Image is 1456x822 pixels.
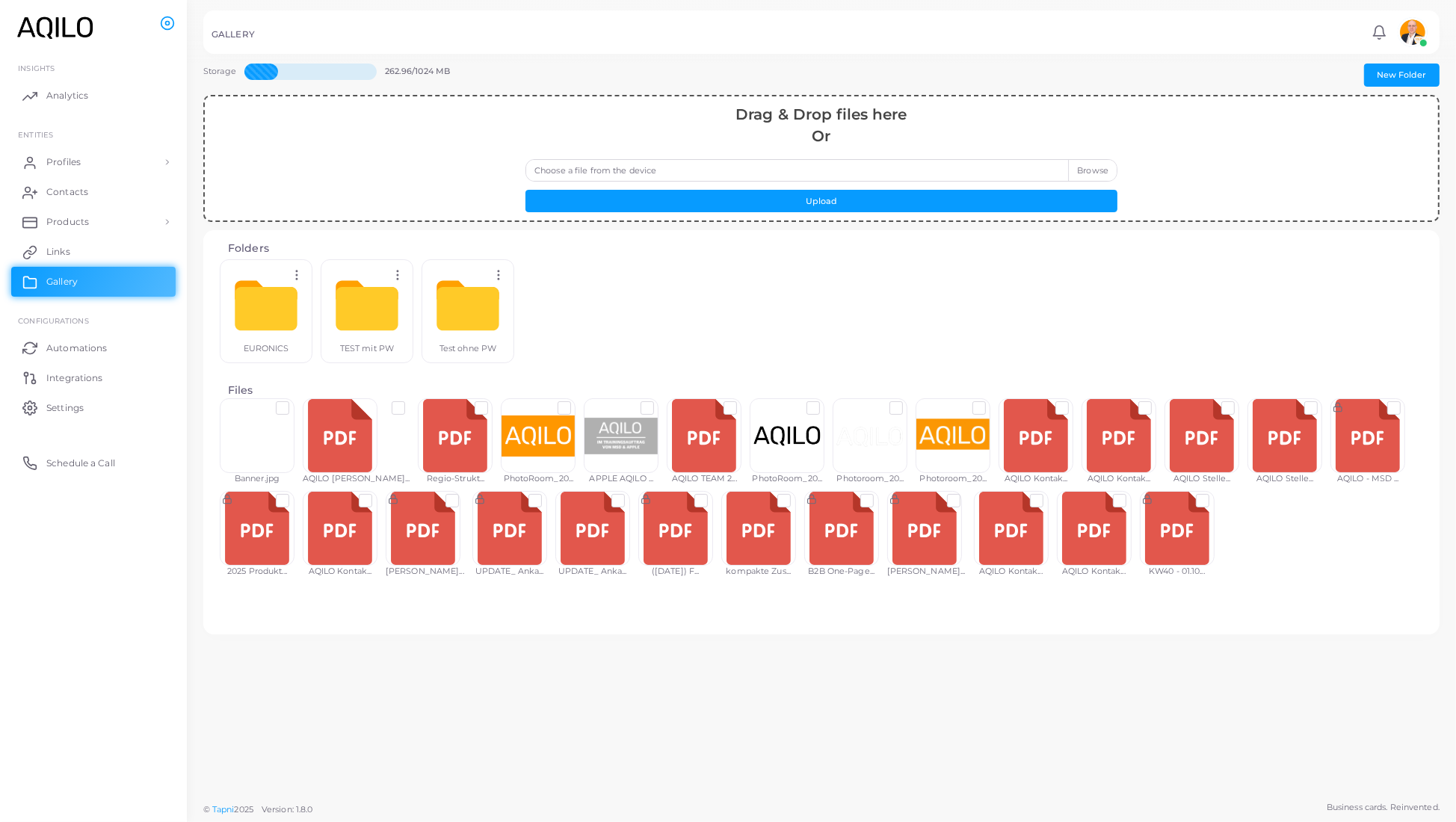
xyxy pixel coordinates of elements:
[228,242,1415,255] h4: Folders
[229,343,303,355] div: EURONICS
[330,343,404,355] div: TEST mit PW
[1247,473,1322,485] div: AQILO Stelle...
[11,392,176,422] a: Settings
[916,473,990,485] div: Photoroom_20...
[46,457,115,470] span: Schedule a Call
[203,803,312,816] span: ©
[18,64,55,72] span: INSIGHTS
[638,566,713,578] div: ([DATE]) F...
[11,333,176,362] a: Automations
[472,566,547,578] div: UPDATE_ Anka...
[1082,473,1156,485] div: AQILO Kontak...
[418,473,493,485] div: Regio-Strukt...
[212,29,255,40] h5: GALLERY
[11,81,176,111] a: Analytics
[220,566,294,578] div: 2025 Produkt...
[555,566,630,578] div: UPDATE_ Anka...
[11,147,176,177] a: Profiles
[1057,566,1132,578] div: AQILO Kontak...
[46,342,107,355] span: Automations
[750,473,824,485] div: PhotoRoom_20...
[1327,801,1440,814] span: Business cards. Reinvented.
[1165,473,1239,485] div: AQILO Stelle...
[11,207,176,237] a: Products
[212,804,235,815] a: Tapni
[804,566,879,578] div: B2B One-Page...
[386,566,464,578] div: [PERSON_NAME]...
[234,803,253,816] span: 2025
[46,401,84,415] span: Settings
[887,566,966,578] div: [PERSON_NAME]...
[203,64,236,94] div: Storage
[46,245,70,259] span: Links
[11,237,176,267] a: Links
[11,448,176,478] a: Schedule a Call
[525,104,1117,126] div: Drag & Drop files here
[1140,566,1215,578] div: KW40 - 01.10...
[13,14,96,42] img: logo
[1398,17,1428,47] img: avatar
[584,473,658,485] div: APPLE AQILO ...
[721,566,796,578] div: kompakte Zus...
[303,473,410,485] div: AQILO [PERSON_NAME]...
[46,275,78,288] span: Gallery
[18,130,53,139] span: ENTITIES
[501,473,576,485] div: PhotoRoom_20...
[220,473,294,485] div: Banner.jpg
[1364,64,1440,86] button: New Folder
[385,64,465,94] div: 262.96/1024 MB
[525,126,1117,147] div: Or
[46,155,81,169] span: Profiles
[11,267,176,297] a: Gallery
[1330,473,1405,485] div: AQILO - MSD ...
[46,371,102,385] span: Integrations
[833,473,907,485] div: Photoroom_20...
[999,473,1073,485] div: AQILO Kontak...
[1393,17,1431,47] a: avatar
[974,566,1049,578] div: AQILO Kontak...
[303,566,377,578] div: AQILO Kontak...
[228,384,1415,397] h4: Files
[11,362,176,392] a: Integrations
[262,804,313,815] span: Version: 1.8.0
[18,316,89,325] span: Configurations
[667,473,741,485] div: AQILO TEAM 2...
[525,190,1117,212] button: Upload
[46,185,88,199] span: Contacts
[11,177,176,207] a: Contacts
[46,215,89,229] span: Products
[431,343,505,355] div: Test ohne PW
[46,89,88,102] span: Analytics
